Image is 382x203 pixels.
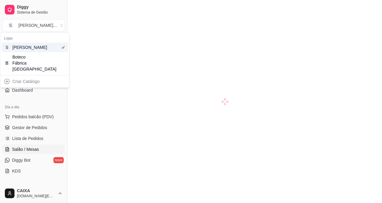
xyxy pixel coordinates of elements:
span: B [4,60,10,66]
span: [DOMAIN_NAME][EMAIL_ADDRESS][DOMAIN_NAME] [17,194,55,198]
span: Dashboard [12,87,33,93]
button: CAIXA[DOMAIN_NAME][EMAIL_ADDRESS][DOMAIN_NAME] [2,186,65,201]
div: [PERSON_NAME] [12,44,40,50]
a: KDS [2,166,65,176]
span: KDS [12,168,21,174]
a: Diggy Botnovo [2,155,65,165]
div: Dia a dia [2,102,65,112]
span: S [4,44,10,50]
a: Lista de Pedidos [2,134,65,143]
span: Pedidos balcão (PDV) [12,114,54,120]
button: Select a team [2,19,65,31]
span: Sistema de Gestão [17,10,63,15]
span: Diggy Bot [12,157,30,163]
span: Gestor de Pedidos [12,125,47,131]
span: Diggy [17,5,63,10]
a: Dashboard [2,85,65,95]
a: DiggySistema de Gestão [2,2,65,17]
span: S [8,22,14,28]
a: Gestor de Pedidos [2,123,65,132]
span: Salão / Mesas [12,146,39,152]
button: Pedidos balcão (PDV) [2,112,65,122]
span: Lista de Pedidos [12,135,43,141]
div: Boteco Fábrica [GEOGRAPHIC_DATA] [12,54,40,72]
div: Suggestions [0,33,69,75]
div: Lojas [2,34,68,43]
div: [PERSON_NAME] ... [18,22,57,28]
a: Salão / Mesas [2,144,65,154]
span: CAIXA [17,188,55,194]
div: Catálogo [2,183,65,193]
div: Suggestions [0,75,69,87]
